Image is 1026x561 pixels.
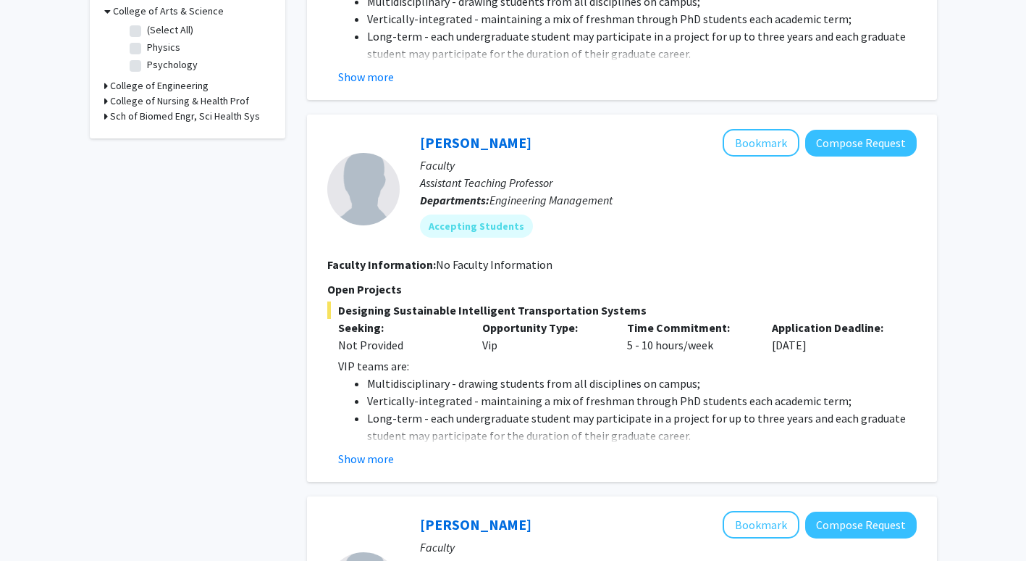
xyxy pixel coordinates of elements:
[367,410,917,444] li: Long-term - each undergraduate student may participate in a project for up to three years and eac...
[723,129,799,157] button: Add Liang Zhang to Bookmarks
[113,4,224,19] h3: College of Arts & Science
[147,22,193,38] label: (Select All)
[367,375,917,392] li: Multidisciplinary - drawing students from all disciplines on campus;
[147,57,198,72] label: Psychology
[420,215,533,238] mat-chip: Accepting Students
[772,319,895,336] p: Application Deadline:
[147,40,180,55] label: Physics
[338,336,461,354] div: Not Provided
[420,174,917,191] p: Assistant Teaching Professor
[327,280,917,298] p: Open Projects
[420,515,531,533] a: [PERSON_NAME]
[420,133,531,151] a: [PERSON_NAME]
[805,130,917,157] button: Compose Request to Liang Zhang
[420,193,489,207] b: Departments:
[11,496,62,550] iframe: Chat
[367,10,917,28] li: Vertically-integrated - maintaining a mix of freshman through PhD students each academic term;
[489,193,613,207] span: Engineering Management
[761,319,906,354] div: [DATE]
[327,302,917,319] span: Designing Sustainable Intelligent Transportation Systems
[436,257,552,272] span: No Faculty Information
[338,450,394,467] button: Show more
[338,357,917,375] p: VIP teams are:
[327,257,436,272] b: Faculty Information:
[420,539,917,556] p: Faculty
[616,319,761,354] div: 5 - 10 hours/week
[110,109,260,124] h3: Sch of Biomed Engr, Sci Health Sys
[482,319,605,336] p: Opportunity Type:
[420,157,917,174] p: Faculty
[471,319,616,354] div: Vip
[805,512,917,539] button: Compose Request to Joseph Hughes
[338,68,394,86] button: Show more
[338,319,461,336] p: Seeking:
[367,28,917,62] li: Long-term - each undergraduate student may participate in a project for up to three years and eac...
[723,511,799,539] button: Add Joseph Hughes to Bookmarks
[367,392,917,410] li: Vertically-integrated - maintaining a mix of freshman through PhD students each academic term;
[110,78,209,93] h3: College of Engineering
[627,319,750,336] p: Time Commitment:
[110,93,249,109] h3: College of Nursing & Health Prof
